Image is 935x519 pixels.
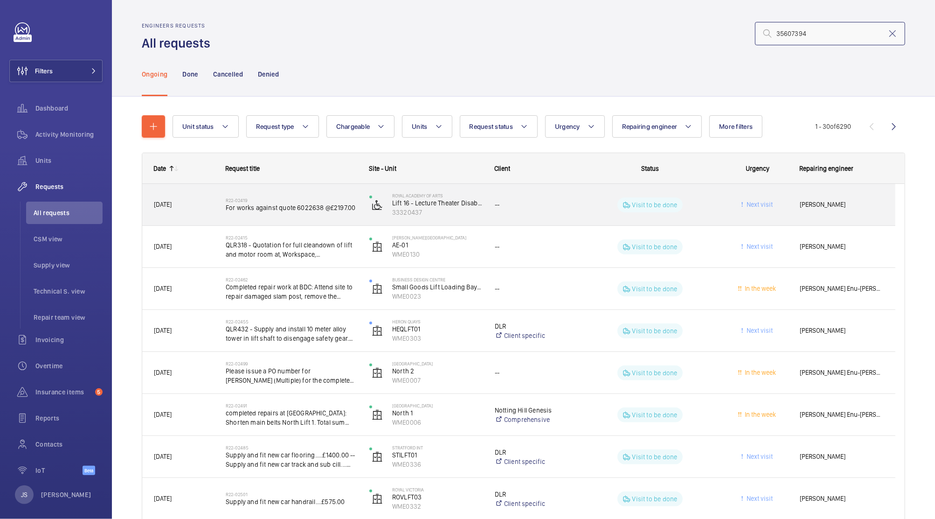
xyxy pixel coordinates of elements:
[719,123,753,130] span: More filters
[392,403,483,408] p: [GEOGRAPHIC_DATA]
[226,491,357,497] h2: R22-02501
[213,70,243,79] p: Cancelled
[612,115,702,138] button: Repairing engineer
[495,406,572,415] p: Notting Hill Genesis
[34,313,103,322] span: Repair team view
[392,324,483,334] p: HEQLFT01
[226,445,357,450] h2: R22-02485
[21,490,28,499] p: JS
[800,241,884,252] span: [PERSON_NAME]
[412,123,427,130] span: Units
[326,115,395,138] button: Chargeable
[369,165,396,172] span: Site - Unit
[154,285,172,292] span: [DATE]
[226,240,357,259] span: QLR318 - Quotation for full cleandown of lift and motor room at, Workspace, [PERSON_NAME][GEOGRAP...
[154,453,172,460] span: [DATE]
[392,292,483,301] p: WME0023
[226,319,357,324] h2: R22-02455
[745,453,773,460] span: Next visit
[392,334,483,343] p: WME0303
[226,366,357,385] span: Please issue a PO number for [PERSON_NAME] (Multiple) for the completed repairs at [GEOGRAPHIC_DA...
[372,493,383,505] img: elevator.svg
[154,201,172,208] span: [DATE]
[745,201,773,208] span: Next visit
[392,282,483,292] p: Small Goods Lift Loading Bay Front
[755,22,905,45] input: Search by request number or quote number
[226,197,357,203] h2: R22-02419
[154,243,172,250] span: [DATE]
[392,487,483,492] p: Royal Victoria
[226,282,357,301] span: Completed repair work at BDC: Attend site to repair damaged slam post, remove the damaged panel, ...
[622,123,678,130] span: Repairing engineer
[34,260,103,270] span: Supply view
[746,165,770,172] span: Urgency
[800,367,884,378] span: [PERSON_NAME] Enu-[PERSON_NAME]
[632,200,678,210] p: Visit to be done
[182,123,214,130] span: Unit status
[226,408,357,427] span: completed repairs at [GEOGRAPHIC_DATA]: Shorten main belts North Lift 1. Total sum £350.00 exclus...
[35,66,53,76] span: Filters
[495,241,572,252] div: --
[555,123,580,130] span: Urgency
[9,60,103,82] button: Filters
[709,115,762,138] button: More filters
[35,466,83,475] span: IoT
[392,198,483,208] p: Lift 16 - Lecture Theater Disabled Lift ([PERSON_NAME]) ([GEOGRAPHIC_DATA] )
[225,165,260,172] span: Request title
[641,165,659,172] span: Status
[142,35,216,52] h1: All requests
[142,22,216,29] h2: Engineers requests
[35,104,103,113] span: Dashboard
[392,460,483,469] p: WME0336
[246,115,319,138] button: Request type
[392,418,483,427] p: WME0006
[392,193,483,198] p: royal academy of arts
[470,123,513,130] span: Request status
[800,199,884,210] span: [PERSON_NAME]
[830,123,836,130] span: of
[372,409,383,421] img: elevator.svg
[800,283,884,294] span: [PERSON_NAME] Enu-[PERSON_NAME]
[745,495,773,502] span: Next visit
[83,466,95,475] span: Beta
[372,325,383,337] img: elevator.svg
[142,70,167,79] p: Ongoing
[402,115,452,138] button: Units
[495,322,572,331] p: DLR
[800,325,884,336] span: [PERSON_NAME]
[392,450,483,460] p: STILFT01
[35,156,103,165] span: Units
[35,387,91,397] span: Insurance items
[226,277,357,282] h2: R22-02462
[392,319,483,324] p: Heron Quays
[392,366,483,376] p: North 2
[34,287,103,296] span: Technical S. view
[815,123,851,130] span: 1 - 30 6290
[495,331,572,340] a: Client specific
[226,324,357,343] span: QLR432 - Supply and install 10 meter alloy tower in lift shaft to disengage safety gear. Remove t...
[154,369,172,376] span: [DATE]
[392,240,483,250] p: AE-01
[34,234,103,244] span: CSM view
[800,409,884,420] span: [PERSON_NAME] Enu-[PERSON_NAME]
[34,208,103,217] span: All requests
[495,367,572,378] div: --
[743,285,776,292] span: In the week
[95,388,103,396] span: 5
[336,123,370,130] span: Chargeable
[392,408,483,418] p: North 1
[495,499,572,508] a: Client specific
[495,457,572,466] a: Client specific
[372,367,383,379] img: elevator.svg
[495,283,572,294] div: --
[743,369,776,376] span: In the week
[392,250,483,259] p: WME0130
[545,115,605,138] button: Urgency
[154,411,172,418] span: [DATE]
[495,448,572,457] p: DLR
[226,497,357,506] span: Supply and fit new car handrail....£575.00
[494,165,510,172] span: Client
[226,450,357,469] span: Supply and fit new car flooring.....£1400.00 -- Supply and fit new car track and sub cill....£950...
[35,182,103,191] span: Requests
[392,492,483,502] p: ROVLFT03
